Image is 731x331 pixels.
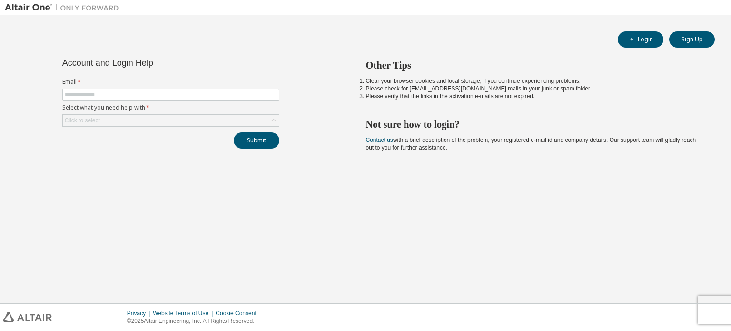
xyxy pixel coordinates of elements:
div: Cookie Consent [216,310,262,317]
li: Clear your browser cookies and local storage, if you continue experiencing problems. [366,77,698,85]
div: Click to select [63,115,279,126]
a: Contact us [366,137,393,143]
p: © 2025 Altair Engineering, Inc. All Rights Reserved. [127,317,262,325]
span: with a brief description of the problem, your registered e-mail id and company details. Our suppo... [366,137,696,151]
img: Altair One [5,3,124,12]
button: Login [618,31,663,48]
label: Email [62,78,279,86]
button: Sign Up [669,31,715,48]
div: Click to select [65,117,100,124]
img: altair_logo.svg [3,312,52,322]
li: Please check for [EMAIL_ADDRESS][DOMAIN_NAME] mails in your junk or spam folder. [366,85,698,92]
h2: Not sure how to login? [366,118,698,130]
label: Select what you need help with [62,104,279,111]
h2: Other Tips [366,59,698,71]
div: Website Terms of Use [153,310,216,317]
li: Please verify that the links in the activation e-mails are not expired. [366,92,698,100]
button: Submit [234,132,279,149]
div: Account and Login Help [62,59,236,67]
div: Privacy [127,310,153,317]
